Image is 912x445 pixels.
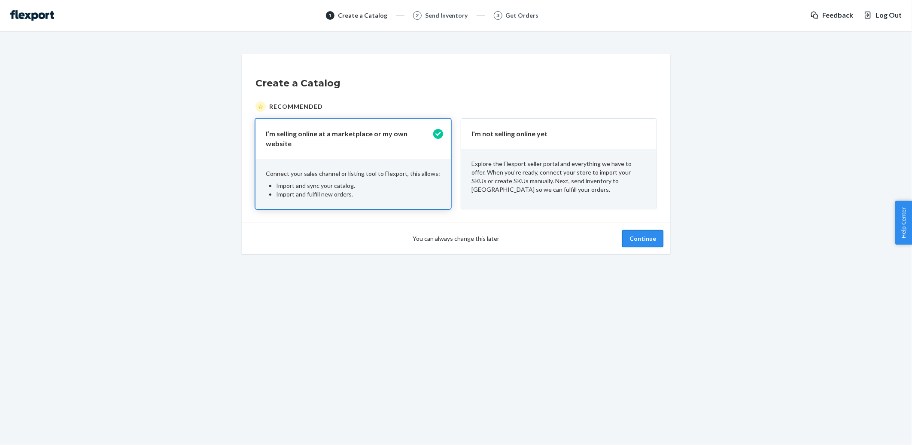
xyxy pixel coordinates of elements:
[338,11,387,20] div: Create a Catalog
[496,12,499,19] span: 3
[266,169,441,178] p: Connect your sales channel or listing tool to Flexport, this allows:
[863,10,902,20] button: Log Out
[255,77,657,90] h1: Create a Catalog
[276,190,353,198] span: Import and fulfill new orders.
[255,119,451,209] button: I’m selling online at a marketplace or my own websiteConnect your sales channel or listing tool t...
[269,102,323,111] span: Recommended
[266,129,430,149] p: I’m selling online at a marketplace or my own website
[822,10,853,20] span: Feedback
[10,10,54,21] img: Flexport logo
[461,119,657,209] button: I'm not selling online yetExplore the Flexport seller portal and everything we have to offer. Whe...
[895,201,912,245] button: Help Center
[416,12,419,19] span: 2
[413,234,499,243] span: You can always change this later
[276,182,355,189] span: Import and sync your catalog.
[622,230,663,247] button: Continue
[506,11,539,20] div: Get Orders
[471,160,646,194] p: Explore the Flexport seller portal and everything we have to offer. When you’re ready, connect yo...
[425,11,468,20] div: Send Inventory
[471,129,636,139] p: I'm not selling online yet
[876,10,902,20] span: Log Out
[810,10,853,20] a: Feedback
[328,12,331,19] span: 1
